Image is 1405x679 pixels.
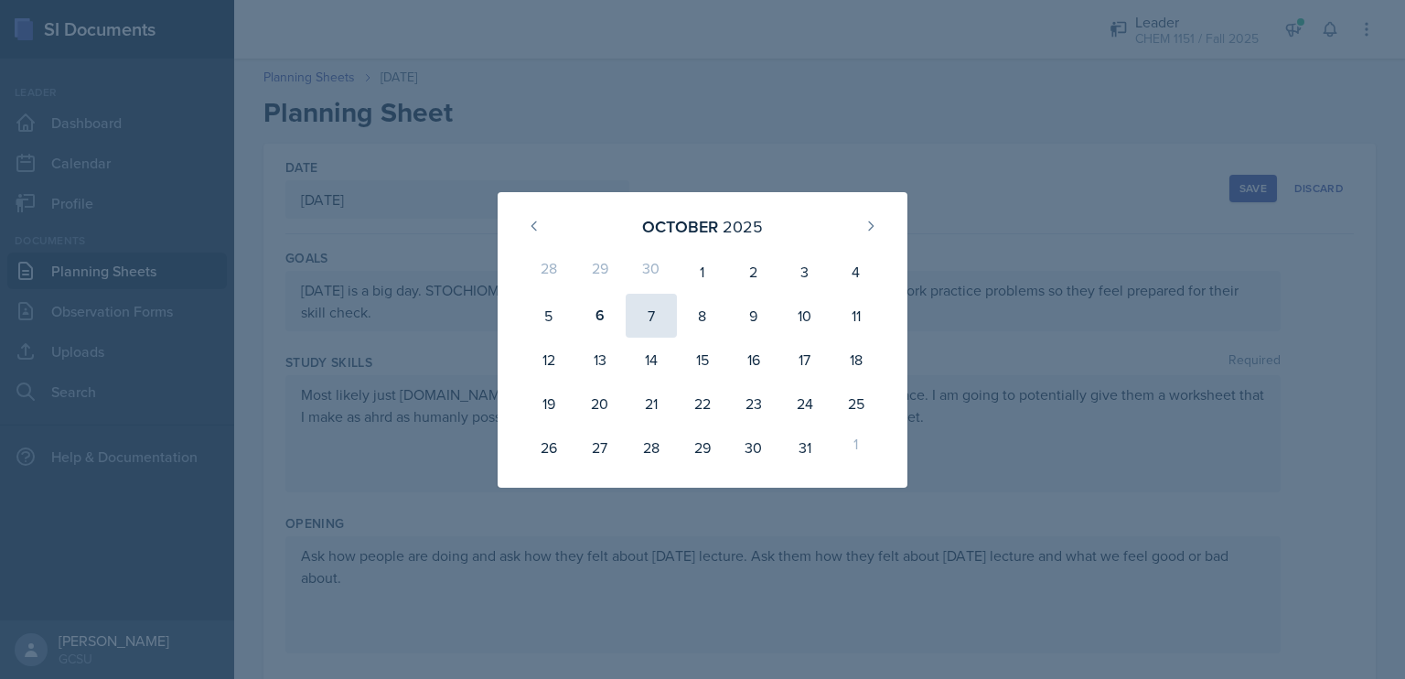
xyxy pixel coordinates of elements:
[677,294,728,338] div: 8
[831,382,882,426] div: 25
[626,250,677,294] div: 30
[779,338,831,382] div: 17
[523,294,574,338] div: 5
[831,338,882,382] div: 18
[728,294,779,338] div: 9
[642,214,718,239] div: October
[574,426,626,469] div: 27
[728,250,779,294] div: 2
[523,426,574,469] div: 26
[523,250,574,294] div: 28
[779,426,831,469] div: 31
[779,250,831,294] div: 3
[626,338,677,382] div: 14
[574,294,626,338] div: 6
[574,338,626,382] div: 13
[626,294,677,338] div: 7
[523,338,574,382] div: 12
[677,426,728,469] div: 29
[574,382,626,426] div: 20
[574,250,626,294] div: 29
[723,214,763,239] div: 2025
[677,382,728,426] div: 22
[728,338,779,382] div: 16
[626,426,677,469] div: 28
[626,382,677,426] div: 21
[677,250,728,294] div: 1
[779,382,831,426] div: 24
[728,426,779,469] div: 30
[831,250,882,294] div: 4
[779,294,831,338] div: 10
[728,382,779,426] div: 23
[677,338,728,382] div: 15
[523,382,574,426] div: 19
[831,294,882,338] div: 11
[831,426,882,469] div: 1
